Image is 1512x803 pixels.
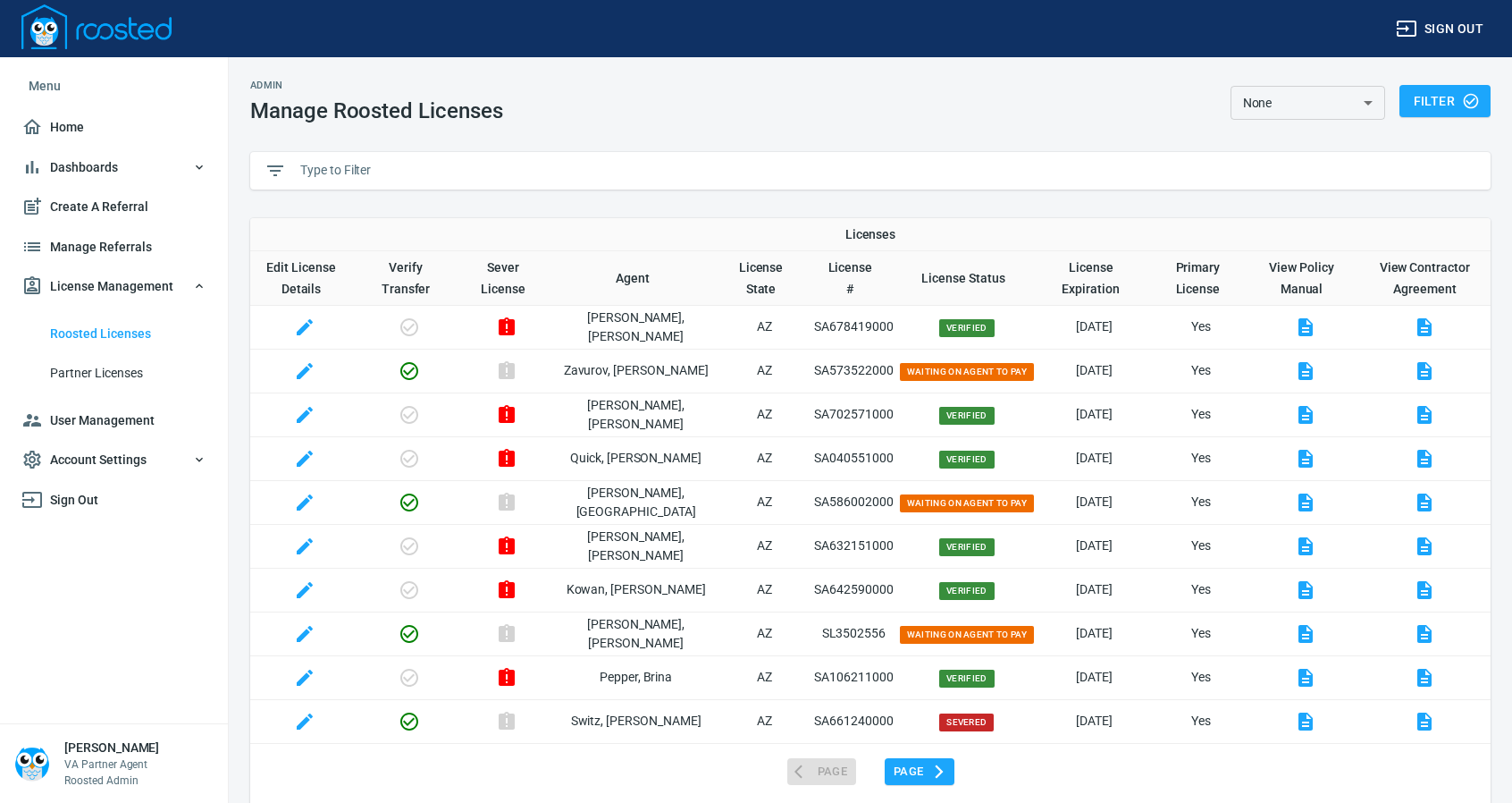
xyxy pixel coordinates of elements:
th: Sever License [459,250,554,305]
p: SA573522000 [811,361,895,380]
th: Licenses [250,218,1491,251]
p: [DATE] [1037,493,1151,511]
p: Yes [1151,405,1251,424]
p: SA678419000 [811,317,895,336]
p: SA586002000 [811,493,895,511]
h6: [PERSON_NAME] [64,739,159,757]
p: [DATE] [1037,317,1151,336]
p: SA106211000 [811,668,895,687]
a: Roosted Licenses [14,314,214,354]
th: View Policy Manual [1251,250,1358,305]
p: [PERSON_NAME] , [PERSON_NAME] [554,615,717,653]
span: Partner Licenses [50,362,206,385]
p: Yes [1151,624,1251,643]
p: [PERSON_NAME] , [PERSON_NAME] [554,309,717,346]
p: VA Partner Agent [64,757,159,773]
span: Verified [939,538,995,556]
p: AZ [718,361,811,380]
a: Create A Referral [14,187,214,227]
h2: Admin [250,80,503,91]
p: Yes [1151,712,1251,731]
p: Yes [1151,449,1251,468]
span: License Management [21,275,206,298]
img: Person [14,746,50,782]
a: Manage Referrals [14,227,214,267]
p: Pepper , Brina [554,668,717,687]
p: [DATE] [1037,537,1151,555]
th: Toggle SortBy [1037,250,1151,305]
span: Verified [939,319,995,337]
span: Home [21,116,206,139]
p: Yes [1151,361,1251,380]
span: Roosted Licenses [50,323,206,345]
button: Page [885,758,954,786]
p: Yes [1151,580,1251,599]
a: Home [14,107,214,148]
p: [PERSON_NAME] , [GEOGRAPHIC_DATA] [554,484,717,521]
a: Sign Out [14,480,214,520]
p: [DATE] [1037,405,1151,424]
th: Toggle SortBy [1151,250,1251,305]
p: SA642590000 [811,580,895,599]
p: SA632151000 [811,537,895,555]
span: Verified [939,407,995,425]
button: Dashboards [14,148,214,188]
th: Verify Transfer [359,250,459,305]
p: [PERSON_NAME] , [PERSON_NAME] [554,528,717,565]
span: Page [894,762,945,782]
a: User Management [14,401,214,441]
span: Severed [939,714,994,731]
span: Verified [939,582,995,600]
p: Yes [1151,493,1251,511]
th: Toggle SortBy [811,250,895,305]
th: Toggle SortBy [896,250,1038,305]
th: Toggle SortBy [554,250,717,305]
span: User Management [21,410,206,432]
p: Yes [1151,537,1251,555]
h1: Manage Roosted Licenses [250,98,503,123]
span: Manage Referrals [21,236,206,258]
p: Quick , [PERSON_NAME] [554,449,717,468]
p: Yes [1151,317,1251,336]
p: [DATE] [1037,668,1151,687]
span: Waiting on Agent to Pay [900,626,1035,644]
span: Dashboards [21,156,206,179]
p: [DATE] [1037,712,1151,731]
p: AZ [718,580,811,599]
p: Kowan , [PERSON_NAME] [554,580,717,599]
th: Toggle SortBy [718,250,811,305]
button: License Management [14,266,214,307]
p: AZ [718,405,811,424]
li: Menu [14,64,214,107]
p: [PERSON_NAME] , [PERSON_NAME] [554,396,717,434]
p: [DATE] [1037,361,1151,380]
span: Create A Referral [21,196,206,218]
span: Account Settings [21,449,206,471]
span: Sign out [1396,18,1483,40]
span: Verified [939,451,995,469]
p: [DATE] [1037,449,1151,468]
span: Filter [1414,90,1476,113]
iframe: Chat [1436,723,1499,790]
input: Type to Filter [300,157,1476,184]
button: Account Settings [14,440,214,480]
span: Waiting on Agent to Pay [900,494,1035,512]
p: AZ [718,537,811,555]
p: AZ [718,624,811,643]
p: AZ [718,449,811,468]
img: Logo [21,4,172,49]
p: AZ [718,317,811,336]
p: SA702571000 [811,405,895,424]
p: AZ [718,712,811,731]
p: SL3502556 [811,624,895,643]
p: Yes [1151,668,1251,687]
span: Sign Out [21,489,206,511]
p: [DATE] [1037,580,1151,599]
p: AZ [718,668,811,687]
p: Switz , [PERSON_NAME] [554,712,717,731]
th: View Contractor Agreement [1359,250,1491,305]
a: Partner Licenses [14,353,214,393]
p: Roosted Admin [64,773,159,789]
span: Waiting on Agent to Pay [900,363,1035,381]
p: SA040551000 [811,449,895,468]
